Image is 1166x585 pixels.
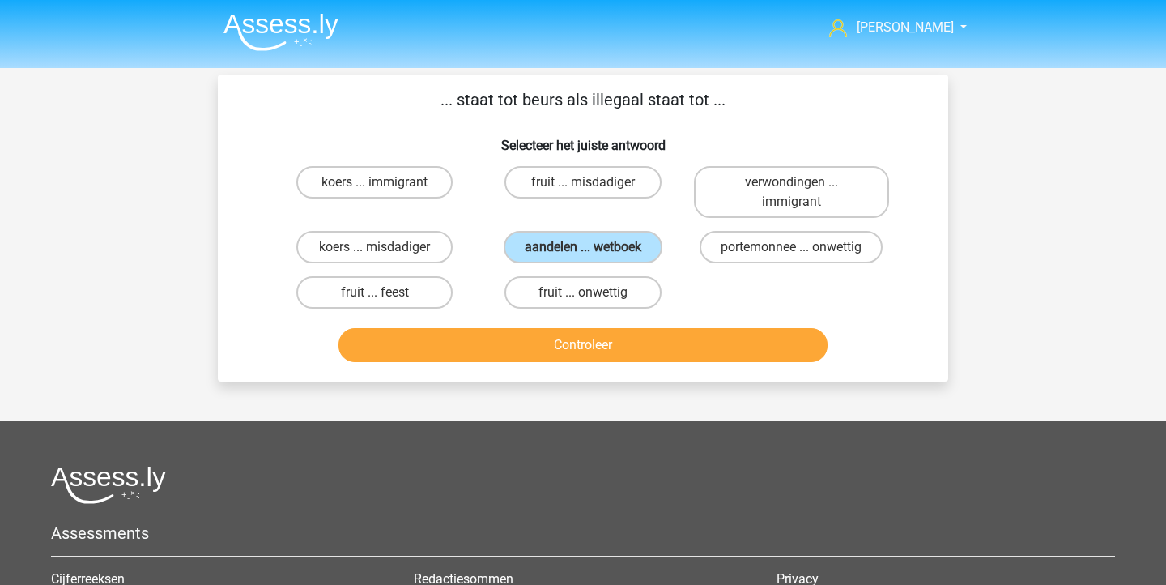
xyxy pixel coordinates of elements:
label: fruit ... feest [296,276,453,309]
a: [PERSON_NAME] [823,18,955,37]
h6: Selecteer het juiste antwoord [244,125,922,153]
label: fruit ... onwettig [504,276,661,309]
button: Controleer [338,328,828,362]
img: Assessly [223,13,338,51]
label: aandelen ... wetboek [504,231,662,263]
label: fruit ... misdadiger [504,166,661,199]
h5: Assessments [51,523,1115,543]
span: [PERSON_NAME] [857,19,954,35]
label: koers ... immigrant [296,166,453,199]
label: verwondingen ... immigrant [694,166,889,218]
img: Assessly logo [51,466,166,504]
p: ... staat tot beurs als illegaal staat tot ... [244,88,922,112]
label: portemonnee ... onwettig [700,231,883,263]
label: koers ... misdadiger [296,231,453,263]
